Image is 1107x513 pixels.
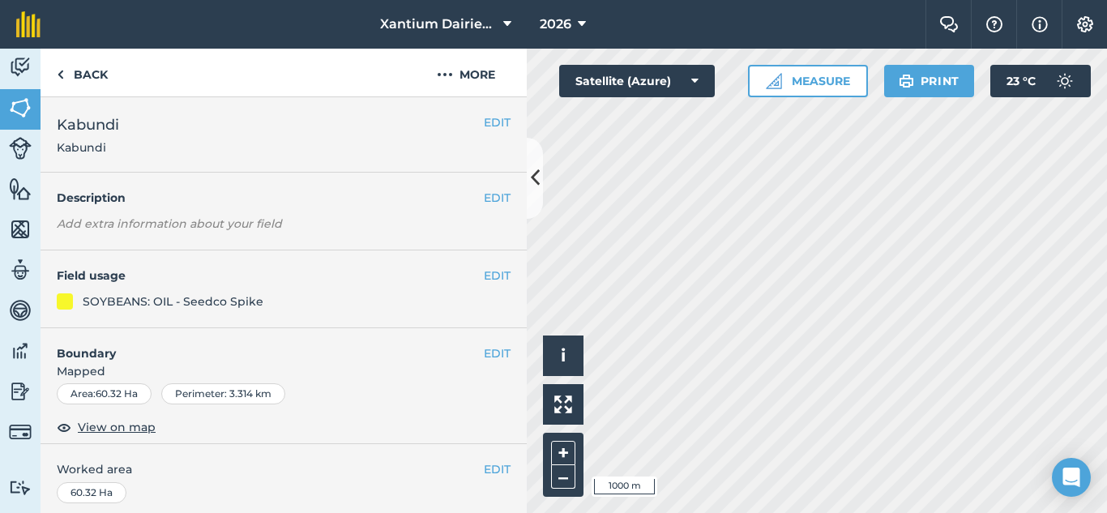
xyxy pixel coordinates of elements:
[748,65,868,97] button: Measure
[559,65,715,97] button: Satellite (Azure)
[1032,15,1048,34] img: svg+xml;base64,PHN2ZyB4bWxucz0iaHR0cDovL3d3dy53My5vcmcvMjAwMC9zdmciIHdpZHRoPSIxNyIgaGVpZ2h0PSIxNy...
[57,460,511,478] span: Worked area
[41,362,527,380] span: Mapped
[990,65,1091,97] button: 23 °C
[484,189,511,207] button: EDIT
[484,460,511,478] button: EDIT
[884,65,975,97] button: Print
[939,16,959,32] img: Two speech bubbles overlapping with the left bubble in the forefront
[161,383,285,404] div: Perimeter : 3.314 km
[57,216,282,231] em: Add extra information about your field
[9,379,32,404] img: svg+xml;base64,PD94bWwgdmVyc2lvbj0iMS4wIiBlbmNvZGluZz0idXRmLTgiPz4KPCEtLSBHZW5lcmF0b3I6IEFkb2JlIE...
[9,258,32,282] img: svg+xml;base64,PD94bWwgdmVyc2lvbj0iMS4wIiBlbmNvZGluZz0idXRmLTgiPz4KPCEtLSBHZW5lcmF0b3I6IEFkb2JlIE...
[57,383,152,404] div: Area : 60.32 Ha
[985,16,1004,32] img: A question mark icon
[1049,65,1081,97] img: svg+xml;base64,PD94bWwgdmVyc2lvbj0iMS4wIiBlbmNvZGluZz0idXRmLTgiPz4KPCEtLSBHZW5lcmF0b3I6IEFkb2JlIE...
[405,49,527,96] button: More
[543,336,583,376] button: i
[9,96,32,120] img: svg+xml;base64,PHN2ZyB4bWxucz0iaHR0cDovL3d3dy53My5vcmcvMjAwMC9zdmciIHdpZHRoPSI1NiIgaGVpZ2h0PSI2MC...
[41,328,484,362] h4: Boundary
[380,15,497,34] span: Xantium Dairies [GEOGRAPHIC_DATA]
[57,417,156,437] button: View on map
[551,441,575,465] button: +
[484,113,511,131] button: EDIT
[551,465,575,489] button: –
[1075,16,1095,32] img: A cog icon
[57,267,484,284] h4: Field usage
[437,65,453,84] img: svg+xml;base64,PHN2ZyB4bWxucz0iaHR0cDovL3d3dy53My5vcmcvMjAwMC9zdmciIHdpZHRoPSIyMCIgaGVpZ2h0PSIyNC...
[57,113,119,136] span: Kabundi
[1007,65,1036,97] span: 23 ° C
[561,345,566,366] span: i
[1052,458,1091,497] div: Open Intercom Messenger
[57,417,71,437] img: svg+xml;base64,PHN2ZyB4bWxucz0iaHR0cDovL3d3dy53My5vcmcvMjAwMC9zdmciIHdpZHRoPSIxOCIgaGVpZ2h0PSIyNC...
[9,298,32,323] img: svg+xml;base64,PD94bWwgdmVyc2lvbj0iMS4wIiBlbmNvZGluZz0idXRmLTgiPz4KPCEtLSBHZW5lcmF0b3I6IEFkb2JlIE...
[16,11,41,37] img: fieldmargin Logo
[9,55,32,79] img: svg+xml;base64,PD94bWwgdmVyc2lvbj0iMS4wIiBlbmNvZGluZz0idXRmLTgiPz4KPCEtLSBHZW5lcmF0b3I6IEFkb2JlIE...
[57,139,119,156] span: Kabundi
[57,65,64,84] img: svg+xml;base64,PHN2ZyB4bWxucz0iaHR0cDovL3d3dy53My5vcmcvMjAwMC9zdmciIHdpZHRoPSI5IiBoZWlnaHQ9IjI0Ii...
[899,71,914,91] img: svg+xml;base64,PHN2ZyB4bWxucz0iaHR0cDovL3d3dy53My5vcmcvMjAwMC9zdmciIHdpZHRoPSIxOSIgaGVpZ2h0PSIyNC...
[78,418,156,436] span: View on map
[9,177,32,201] img: svg+xml;base64,PHN2ZyB4bWxucz0iaHR0cDovL3d3dy53My5vcmcvMjAwMC9zdmciIHdpZHRoPSI1NiIgaGVpZ2h0PSI2MC...
[9,339,32,363] img: svg+xml;base64,PD94bWwgdmVyc2lvbj0iMS4wIiBlbmNvZGluZz0idXRmLTgiPz4KPCEtLSBHZW5lcmF0b3I6IEFkb2JlIE...
[766,73,782,89] img: Ruler icon
[57,189,511,207] h4: Description
[554,395,572,413] img: Four arrows, one pointing top left, one top right, one bottom right and the last bottom left
[540,15,571,34] span: 2026
[57,482,126,503] div: 60.32 Ha
[9,137,32,160] img: svg+xml;base64,PD94bWwgdmVyc2lvbj0iMS4wIiBlbmNvZGluZz0idXRmLTgiPz4KPCEtLSBHZW5lcmF0b3I6IEFkb2JlIE...
[83,293,263,310] div: SOYBEANS: OIL - Seedco Spike
[9,421,32,443] img: svg+xml;base64,PD94bWwgdmVyc2lvbj0iMS4wIiBlbmNvZGluZz0idXRmLTgiPz4KPCEtLSBHZW5lcmF0b3I6IEFkb2JlIE...
[484,344,511,362] button: EDIT
[41,49,124,96] a: Back
[9,217,32,242] img: svg+xml;base64,PHN2ZyB4bWxucz0iaHR0cDovL3d3dy53My5vcmcvMjAwMC9zdmciIHdpZHRoPSI1NiIgaGVpZ2h0PSI2MC...
[484,267,511,284] button: EDIT
[9,480,32,495] img: svg+xml;base64,PD94bWwgdmVyc2lvbj0iMS4wIiBlbmNvZGluZz0idXRmLTgiPz4KPCEtLSBHZW5lcmF0b3I6IEFkb2JlIE...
